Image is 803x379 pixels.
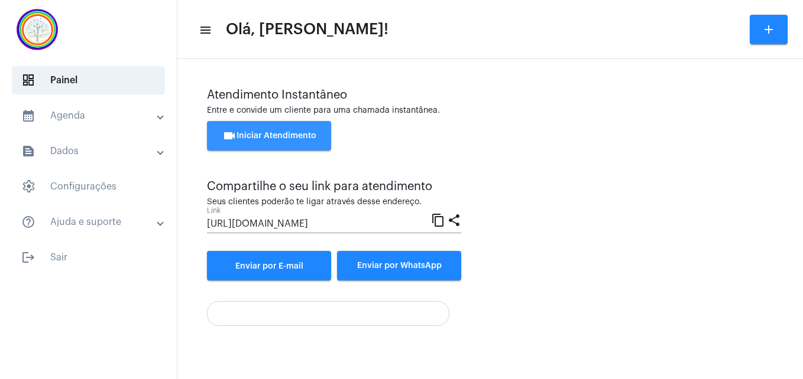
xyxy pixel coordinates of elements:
[7,137,177,165] mat-expansion-panel-header: sidenav iconDados
[222,132,316,140] span: Iniciar Atendimento
[12,172,165,201] span: Configurações
[21,215,158,229] mat-panel-title: Ajuda e suporte
[207,198,461,207] div: Seus clientes poderão te ligar através desse endereço.
[21,144,35,158] mat-icon: sidenav icon
[21,250,35,264] mat-icon: sidenav icon
[9,6,65,53] img: c337f8d0-2252-6d55-8527-ab50248c0d14.png
[21,179,35,194] span: sidenav icon
[21,73,35,87] span: sidenav icon
[199,23,211,37] mat-icon: sidenav icon
[21,109,35,123] mat-icon: sidenav icon
[207,89,773,102] div: Atendimento Instantâneo
[21,144,158,158] mat-panel-title: Dados
[431,213,445,227] mat-icon: content_copy
[357,262,442,270] span: Enviar por WhatsApp
[447,213,461,227] mat-icon: share
[207,180,461,193] div: Compartilhe o seu link para atendimento
[12,66,165,94] span: Painel
[207,121,331,151] button: Iniciar Atendimento
[7,102,177,130] mat-expansion-panel-header: sidenav iconAgenda
[207,251,331,280] a: Enviar por E-mail
[226,20,388,39] span: Olá, [PERSON_NAME]!
[21,215,35,229] mat-icon: sidenav icon
[21,109,158,123] mat-panel-title: Agenda
[12,243,165,272] span: Sair
[207,106,773,115] div: Entre e convide um cliente para uma chamada instantânea.
[337,251,461,280] button: Enviar por WhatsApp
[7,208,177,236] mat-expansion-panel-header: sidenav iconAjuda e suporte
[222,129,237,143] mat-icon: videocam
[235,262,303,270] span: Enviar por E-mail
[762,22,776,37] mat-icon: add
